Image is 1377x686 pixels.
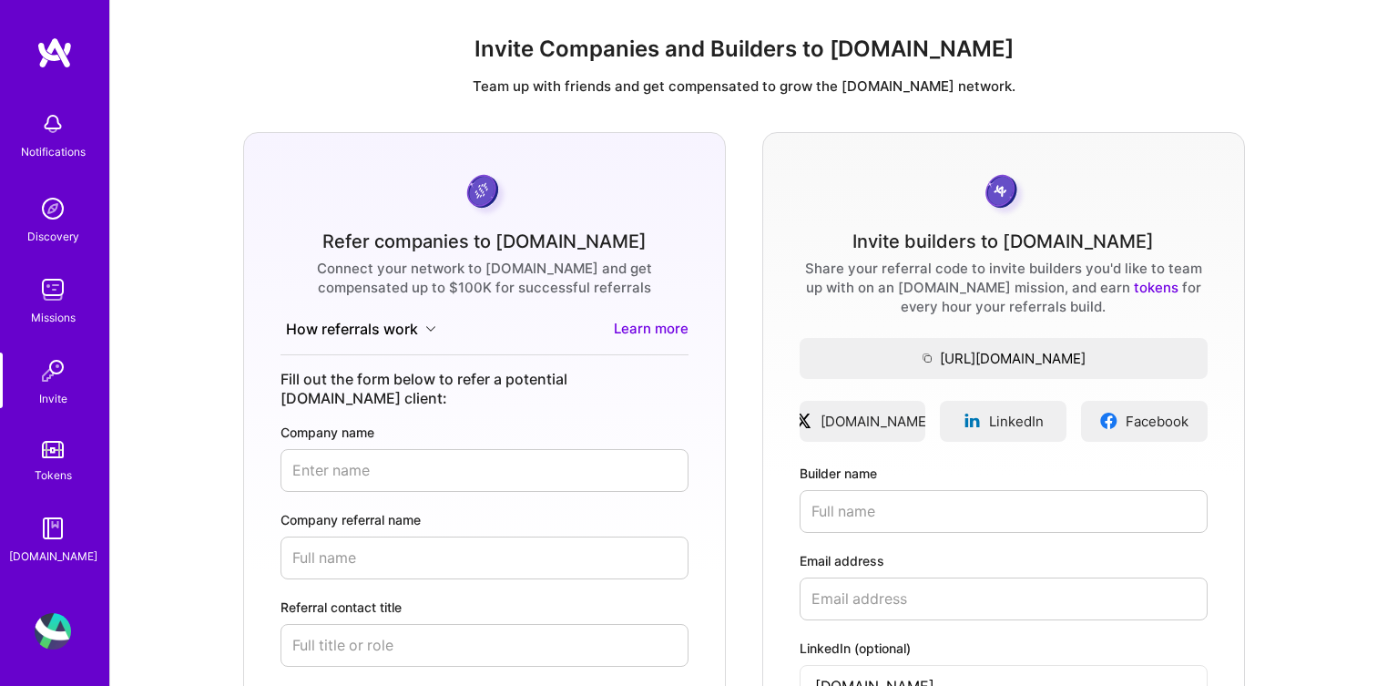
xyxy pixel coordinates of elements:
div: Tokens [35,466,72,485]
img: tokens [42,441,64,458]
img: facebookLogo [1099,412,1118,430]
img: linkedinLogo [963,412,982,430]
img: teamwork [35,271,71,308]
div: Invite builders to [DOMAIN_NAME] [852,232,1154,251]
label: Company name [280,423,688,442]
div: Refer companies to [DOMAIN_NAME] [322,232,647,251]
label: LinkedIn (optional) [800,639,1208,658]
input: Enter name [280,449,688,492]
a: User Avatar [30,613,76,650]
h1: Invite Companies and Builders to [DOMAIN_NAME] [125,36,1362,63]
label: Company referral name [280,510,688,529]
a: [DOMAIN_NAME] [800,401,926,442]
label: Referral contact title [280,598,688,617]
input: Full name [800,490,1208,533]
span: LinkedIn [989,412,1044,431]
img: xLogo [794,412,813,430]
button: [URL][DOMAIN_NAME] [800,338,1208,379]
img: Invite [35,353,71,389]
a: Learn more [614,319,688,340]
div: Fill out the form below to refer a potential [DOMAIN_NAME] client: [280,370,688,408]
label: Email address [800,551,1208,570]
img: bell [35,106,71,142]
input: Full title or role [280,624,688,667]
label: Builder name [800,464,1208,483]
span: Facebook [1126,412,1188,431]
div: Missions [31,308,76,327]
div: Connect your network to [DOMAIN_NAME] and get compensated up to $100K for successful referrals [280,259,688,297]
img: logo [36,36,73,69]
input: Email address [800,578,1208,620]
input: Full name [280,537,688,579]
div: Share your referral code to invite builders you'd like to team up with on an [DOMAIN_NAME] missio... [800,259,1208,316]
img: guide book [35,510,71,547]
a: LinkedIn [940,401,1066,442]
span: [URL][DOMAIN_NAME] [800,349,1208,368]
span: [DOMAIN_NAME] [821,412,931,431]
a: Facebook [1081,401,1208,442]
button: How referrals work [280,319,442,340]
div: Discovery [27,227,79,246]
div: [DOMAIN_NAME] [9,547,97,566]
p: Team up with friends and get compensated to grow the [DOMAIN_NAME] network. [125,77,1362,96]
a: tokens [1134,279,1178,296]
img: discovery [35,190,71,227]
div: Notifications [21,142,86,161]
img: purpleCoin [461,169,508,218]
div: Invite [39,389,67,408]
img: User Avatar [35,613,71,650]
img: grayCoin [979,169,1027,218]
